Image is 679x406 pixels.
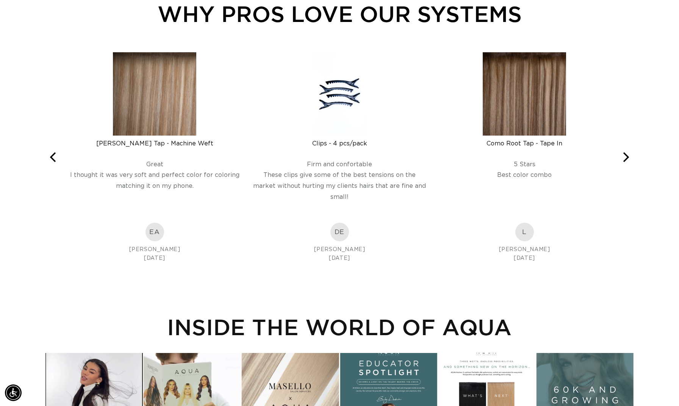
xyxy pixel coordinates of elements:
[253,161,426,168] div: Firm and confortable
[68,140,241,147] div: [PERSON_NAME] Tap - Machine Weft
[253,140,426,147] div: Clips - 4 pcs/pack
[515,223,534,241] div: L
[438,170,611,223] div: Best color combo
[253,170,426,223] div: These clips give some of the best tensions on the market without hurting my clients hairs that ar...
[68,254,241,262] div: [DATE]
[45,149,62,166] button: Previous
[438,254,611,262] div: [DATE]
[68,245,241,254] div: [PERSON_NAME]
[145,223,164,241] img: Emily A. F. Profile Picture
[312,52,368,136] img: Clips - 4 pcs/pack
[45,314,634,340] h2: INSIDE THE WORLD OF AQUA
[145,223,164,241] div: EA
[68,133,241,147] a: [PERSON_NAME] Tap - Machine Weft
[253,254,426,262] div: [DATE]
[113,52,196,136] img: Victoria Root Tap - Machine Weft
[617,149,634,166] button: Next
[68,161,241,168] div: Great
[483,52,566,136] img: Como Root Tap - Tape In
[330,223,349,241] img: Delaney E. R. Profile Picture
[68,170,241,223] div: I thought it was very soft and perfect color for coloring matching it on my phone.
[253,245,426,254] div: [PERSON_NAME]
[330,223,349,241] div: DE
[515,223,534,241] img: Lisa Profile Picture
[438,161,611,168] div: 5 Stars
[438,140,611,147] div: Como Root Tap - Tape In
[438,245,611,254] div: [PERSON_NAME]
[5,384,22,401] div: Accessibility Menu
